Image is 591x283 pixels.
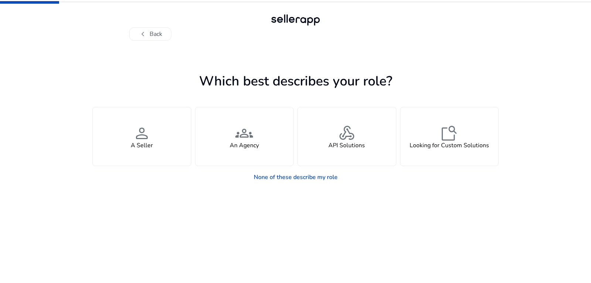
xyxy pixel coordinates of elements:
[133,124,151,142] span: person
[129,27,171,41] button: chevron_leftBack
[338,124,356,142] span: webhook
[297,107,396,166] button: webhookAPI Solutions
[131,142,153,149] h4: A Seller
[235,124,253,142] span: groups
[410,142,489,149] h4: Looking for Custom Solutions
[230,142,259,149] h4: An Agency
[139,30,147,38] span: chevron_left
[92,73,499,89] h1: Which best describes your role?
[328,142,365,149] h4: API Solutions
[195,107,294,166] button: groupsAn Agency
[92,107,191,166] button: personA Seller
[400,107,499,166] button: feature_searchLooking for Custom Solutions
[248,170,344,185] a: None of these describe my role
[440,124,458,142] span: feature_search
